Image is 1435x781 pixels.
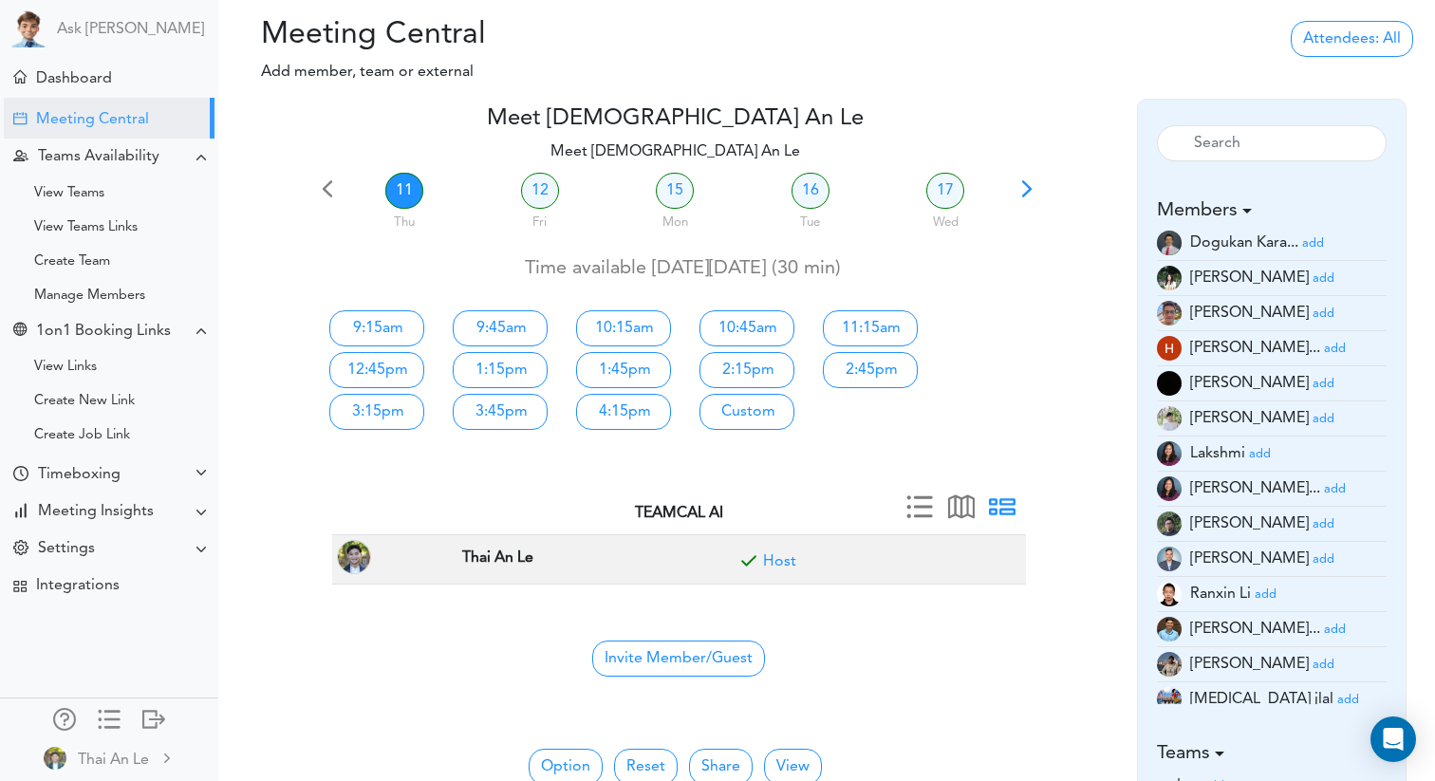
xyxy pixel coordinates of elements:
[36,323,171,341] div: 1on1 Booking Links
[635,506,723,521] strong: TEAMCAL AI
[1157,366,1387,401] li: Employee (jagik22@gmail.com)
[745,206,877,232] div: Tue
[1157,511,1182,536] img: 8vEyMtkel0rR4AAAAASUVORK5CYII=
[36,111,149,129] div: Meeting Central
[1157,617,1182,642] img: wfbEu5Cj1qF4gAAAABJRU5ErkJggg==
[1313,270,1334,286] a: add
[457,543,538,570] span: SWE Intern at Los Angeles, CA, US
[453,394,548,430] a: 3:45pm
[1157,652,1182,677] img: Z
[1157,226,1387,261] li: Software QA Engineer (dogukankaraca06@hotmail.com)
[1157,331,1387,366] li: Employee (hitashamehta.design@gmail.com)
[1313,657,1334,672] a: add
[1313,376,1334,391] a: add
[1190,586,1251,602] span: Ranxin Li
[1157,507,1387,542] li: Employee (lanhuichen001@gmail.com)
[462,550,533,566] strong: Thai An Le
[453,310,548,346] a: 9:45am
[13,112,27,125] div: Create Meeting
[1157,547,1182,571] img: BWv8PPf8N0ctf3JvtTlAAAAAASUVORK5CYII=
[1157,476,1182,501] img: xVf76wEzDTxPwAAAABJRU5ErkJggg==
[233,17,609,53] h2: Meeting Central
[337,540,371,574] img: Thai An Le(thaianle.work@gmail.com, SWE Intern at Los Angeles, CA, US)
[1190,551,1309,567] span: [PERSON_NAME]
[926,173,964,209] a: 17
[1255,586,1277,602] a: add
[576,394,671,430] a: 4:15pm
[34,257,110,267] div: Create Team
[314,182,341,209] span: Previous 7 days
[1190,692,1333,707] span: [MEDICAL_DATA] jlal
[53,708,76,735] a: Manage Members and Externals
[1291,21,1413,57] a: Attendees: All
[53,708,76,727] div: Manage Members and Externals
[792,173,829,209] a: 16
[34,431,130,440] div: Create Job Link
[339,206,471,232] div: Thu
[525,259,841,278] span: Time available [DATE][DATE] (30 min)
[521,173,559,209] a: 12
[699,394,794,430] a: Custom
[1313,516,1334,531] a: add
[9,9,47,47] img: Powered by TEAMCAL AI
[1313,659,1334,671] small: add
[1313,413,1334,425] small: add
[13,466,28,484] div: Time Your Goals
[1157,296,1387,331] li: Software Engineering Intern (georgeburin228@gmail.com)
[1157,647,1387,682] li: Software Engineer (saitata7@gmail.com)
[1313,307,1334,320] small: add
[1157,266,1182,290] img: Z
[1157,301,1182,325] img: 9Bcb3JAAAABklEQVQDAAUOJtYnTEKTAAAAAElFTkSuQmCC
[1157,406,1182,431] img: MTI3iChtQ3gAAAABJRU5ErkJggg==
[98,708,121,735] a: Change side menu
[78,749,149,772] div: Thai An Le
[314,140,1036,163] p: Meet [DEMOGRAPHIC_DATA] An Le
[1313,378,1334,390] small: add
[1324,481,1346,496] a: add
[699,310,794,346] a: 10:45am
[13,70,27,84] div: Meeting Dashboard
[1157,687,1182,712] img: 9k=
[34,363,97,372] div: View Links
[1157,542,1387,577] li: Founder/CEO (raj@teamcalendar.ai)
[142,708,165,727] div: Log out
[1157,437,1387,472] li: Head of Product (lakshmicchava@gmail.com)
[1313,306,1334,321] a: add
[36,70,112,88] div: Dashboard
[1157,336,1182,361] img: AHqZkVmA8mTSAAAAAElFTkSuQmCC
[98,708,121,727] div: Show only icons
[1324,483,1346,495] small: add
[1324,623,1346,636] small: add
[592,641,765,677] span: Invite Member/Guest to join your Group Free Time Calendar
[699,352,794,388] a: 2:15pm
[1157,682,1387,717] li: Tester (torajlal@gmail.com)
[1157,612,1387,647] li: INFORMATION SECURITY ANALYST (syedafna@buffalo.edu)
[1190,235,1298,251] span: Dogukan Kara...
[1157,577,1387,612] li: Employee (ranxinli2024@gmail.com)
[329,352,424,388] a: 12:45pm
[13,323,27,341] div: Share Meeting Link
[38,503,154,521] div: Meeting Insights
[57,21,204,39] a: Ask [PERSON_NAME]
[1370,716,1416,762] div: Open Intercom Messenger
[1157,742,1387,765] h5: Teams
[13,580,27,593] div: TEAMCAL AI Workflow Apps
[1190,270,1309,286] span: [PERSON_NAME]
[1190,376,1309,391] span: [PERSON_NAME]
[1157,125,1387,161] input: Search
[44,747,66,770] img: wBLfyGaAXRLqgAAAABJRU5ErkJggg==
[1190,622,1320,637] span: [PERSON_NAME]...
[36,577,120,595] div: Integrations
[1190,516,1309,531] span: [PERSON_NAME]
[1313,553,1334,566] small: add
[38,148,159,166] div: Teams Availability
[329,310,424,346] a: 9:15am
[385,173,423,209] a: 11
[1313,551,1334,567] a: add
[1324,343,1346,355] small: add
[1313,411,1334,426] a: add
[1313,272,1334,285] small: add
[1157,441,1182,466] img: 9k=
[1302,235,1324,251] a: add
[823,352,918,388] a: 2:45pm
